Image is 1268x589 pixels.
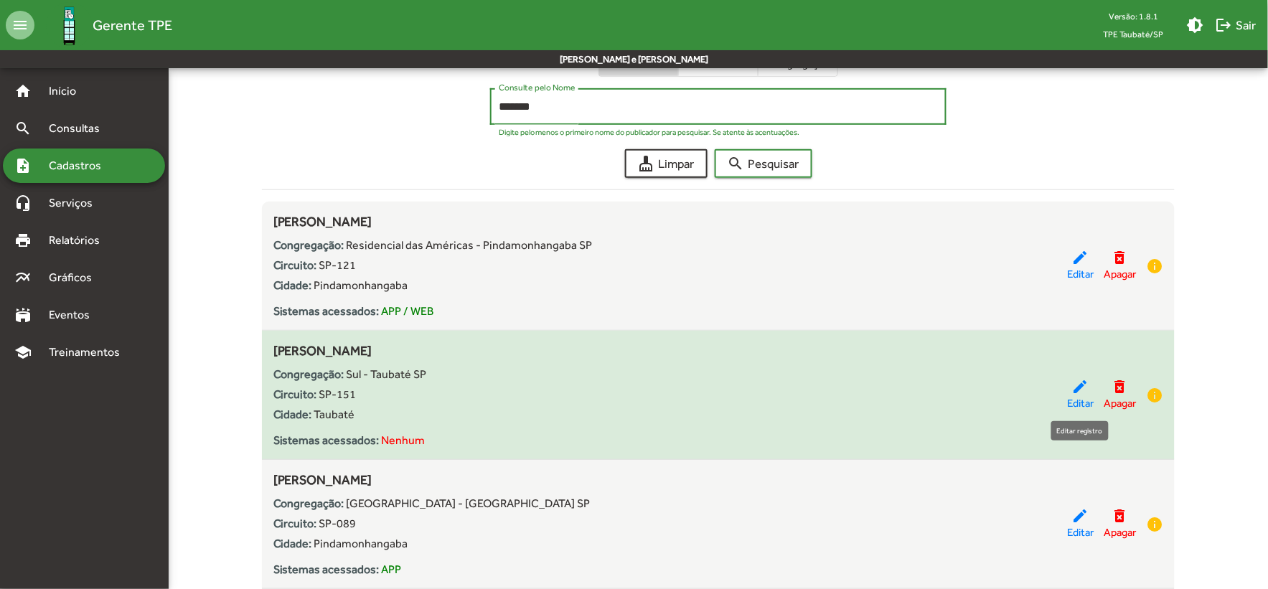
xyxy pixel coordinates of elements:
mat-icon: menu [6,11,34,39]
strong: Sistemas acessados: [273,433,380,447]
mat-hint: Digite pelo menos o primeiro nome do publicador para pesquisar. Se atente às acentuações. [499,128,800,136]
span: Serviços [40,194,112,212]
mat-icon: delete_forever [1112,507,1129,524]
span: Apagar [1104,524,1136,541]
img: Logo [46,2,93,49]
span: Residencial das Américas - Pindamonhangaba SP [347,238,593,252]
mat-icon: print [14,232,32,249]
span: Pindamonhangaba [314,278,408,292]
span: Editar [1067,395,1094,412]
mat-icon: brightness_medium [1187,17,1204,34]
span: Apagar [1104,395,1136,412]
span: [PERSON_NAME] [273,214,372,229]
span: APP [382,562,402,576]
span: APP / WEB [382,304,434,318]
mat-icon: cleaning_services [638,155,655,172]
strong: Circuito: [273,258,317,272]
mat-icon: school [14,344,32,361]
strong: Circuito: [273,517,317,530]
span: TPE Taubaté/SP [1092,25,1175,43]
strong: Congregação: [273,238,344,252]
span: Início [40,83,97,100]
strong: Cidade: [273,537,312,550]
mat-icon: logout [1216,17,1233,34]
mat-icon: home [14,83,32,100]
span: Relatórios [40,232,118,249]
strong: Sistemas acessados: [273,304,380,318]
span: [PERSON_NAME] [273,343,372,358]
span: Gerente TPE [93,14,172,37]
span: Taubaté [314,407,355,421]
span: Pesquisar [728,151,799,176]
mat-icon: edit [1072,249,1089,266]
button: Limpar [625,149,708,178]
mat-icon: delete_forever [1112,378,1129,395]
mat-icon: note_add [14,157,32,174]
span: Editar [1067,524,1094,541]
mat-icon: delete_forever [1112,249,1129,266]
span: [PERSON_NAME] [273,472,372,487]
strong: Cidade: [273,278,312,292]
button: Pesquisar [715,149,812,178]
span: Limpar [638,151,695,176]
span: Apagar [1104,266,1136,283]
mat-icon: search [728,155,745,172]
span: SP-089 [319,517,357,530]
span: Eventos [40,306,109,324]
mat-icon: multiline_chart [14,269,32,286]
span: Consultas [40,120,118,137]
div: Versão: 1.8.1 [1092,7,1175,25]
span: Treinamentos [40,344,137,361]
span: SP-151 [319,387,357,401]
strong: Sistemas acessados: [273,562,380,576]
mat-icon: info [1146,516,1163,533]
strong: Congregação: [273,367,344,381]
a: Gerente TPE [34,2,172,49]
span: Editar [1067,266,1094,283]
strong: Congregação: [273,496,344,510]
span: Sair [1216,12,1257,38]
span: Gráficos [40,269,111,286]
mat-icon: edit [1072,378,1089,395]
strong: Cidade: [273,407,312,421]
mat-icon: edit [1072,507,1089,524]
mat-icon: info [1146,258,1163,275]
mat-icon: info [1146,387,1163,404]
button: Sair [1210,12,1262,38]
span: Pindamonhangaba [314,537,408,550]
strong: Circuito: [273,387,317,401]
mat-icon: stadium [14,306,32,324]
span: Cadastros [40,157,120,174]
span: SP-121 [319,258,357,272]
span: [GEOGRAPHIC_DATA] - [GEOGRAPHIC_DATA] SP [347,496,591,510]
mat-icon: search [14,120,32,137]
span: Sul - Taubaté SP [347,367,427,381]
mat-icon: headset_mic [14,194,32,212]
span: Nenhum [382,433,426,447]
